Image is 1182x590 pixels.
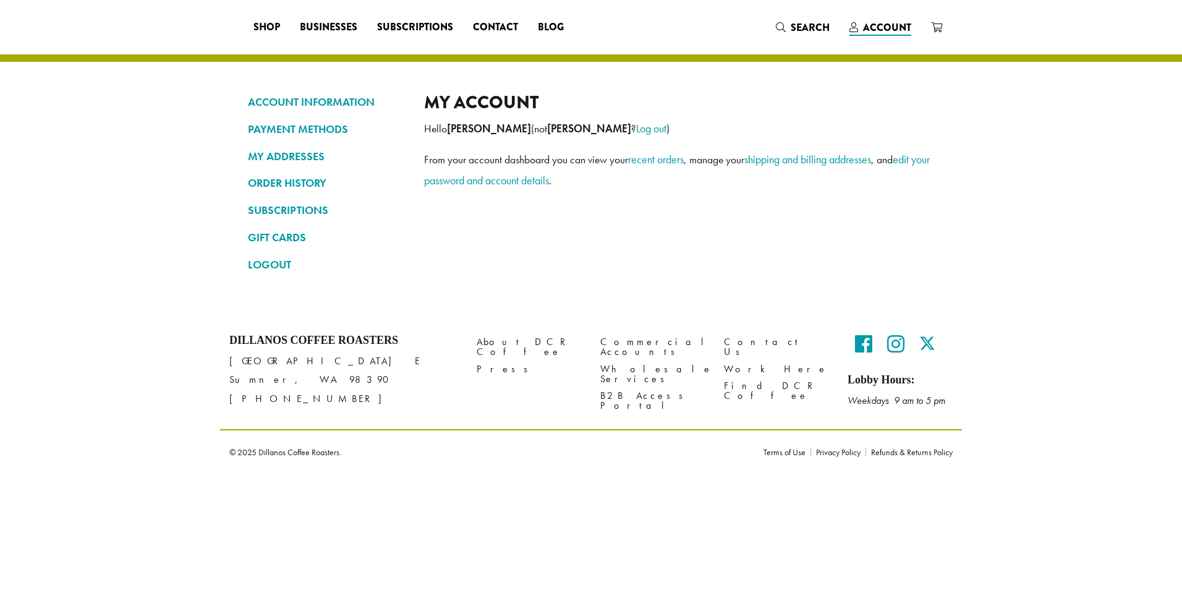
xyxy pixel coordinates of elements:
[248,173,406,194] a: ORDER HISTORY
[244,17,290,37] a: Shop
[229,352,458,408] p: [GEOGRAPHIC_DATA] E Sumner, WA 98390 [PHONE_NUMBER]
[547,122,631,135] strong: [PERSON_NAME]
[248,119,406,140] a: PAYMENT METHODS
[600,361,705,387] a: Wholesale Services
[763,448,810,456] a: Terms of Use
[477,334,582,361] a: About DCR Coffee
[447,122,531,135] strong: [PERSON_NAME]
[377,20,453,35] span: Subscriptions
[724,361,829,377] a: Work Here
[848,374,953,387] h5: Lobby Hours:
[248,227,406,248] a: GIFT CARDS
[424,152,930,187] a: edit your password and account details
[724,334,829,361] a: Contact Us
[848,394,945,407] em: Weekdays 9 am to 5 pm
[810,448,865,456] a: Privacy Policy
[636,121,666,135] a: Log out
[248,146,406,167] a: MY ADDRESSES
[477,361,582,377] a: Press
[248,92,406,113] a: ACCOUNT INFORMATION
[628,152,684,166] a: recent orders
[865,448,953,456] a: Refunds & Returns Policy
[253,20,280,35] span: Shop
[424,118,934,139] p: Hello (not ? )
[473,20,518,35] span: Contact
[766,17,840,38] a: Search
[538,20,564,35] span: Blog
[863,20,911,35] span: Account
[424,149,934,191] p: From your account dashboard you can view your , manage your , and .
[791,20,830,35] span: Search
[600,387,705,414] a: B2B Access Portal
[300,20,357,35] span: Businesses
[248,254,406,275] a: LOGOUT
[229,448,745,456] p: © 2025 Dillanos Coffee Roasters.
[229,334,458,348] h4: Dillanos Coffee Roasters
[744,152,871,166] a: shipping and billing addresses
[600,334,705,361] a: Commercial Accounts
[424,92,934,113] h2: My account
[724,377,829,404] a: Find DCR Coffee
[248,200,406,221] a: SUBSCRIPTIONS
[248,92,406,285] nav: Account pages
